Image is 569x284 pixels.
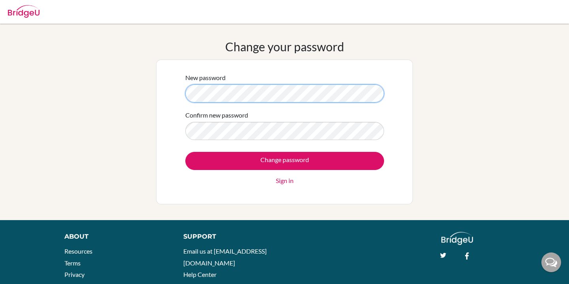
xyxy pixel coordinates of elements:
[183,232,277,241] div: Support
[441,232,473,245] img: logo_white@2x-f4f0deed5e89b7ecb1c2cc34c3e3d731f90f0f143d5ea2071677605dd97b5244.png
[64,259,81,267] a: Terms
[225,39,344,54] h1: Change your password
[18,6,34,13] span: Help
[183,271,217,278] a: Help Center
[64,232,166,241] div: About
[185,73,226,82] label: New password
[64,271,85,278] a: Privacy
[183,247,267,267] a: Email us at [EMAIL_ADDRESS][DOMAIN_NAME]
[185,152,384,170] input: Change password
[185,110,248,120] label: Confirm new password
[276,176,294,185] a: Sign in
[8,5,40,18] img: Bridge-U
[64,247,92,255] a: Resources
